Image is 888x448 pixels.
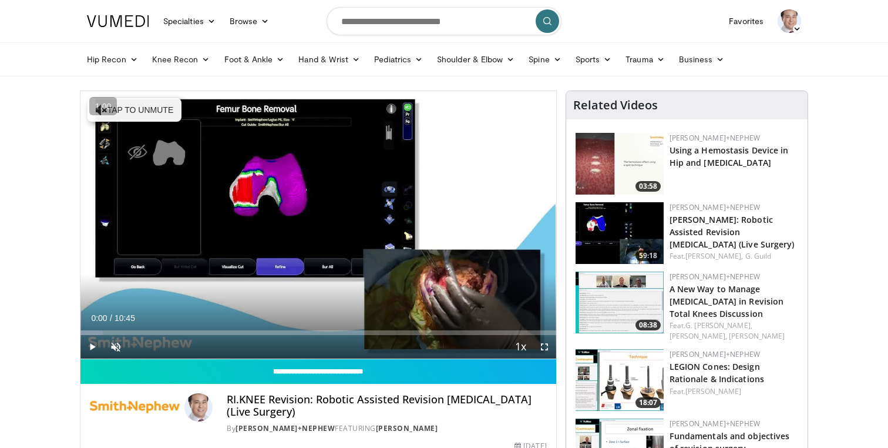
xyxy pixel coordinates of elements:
input: Search topics, interventions [327,7,561,35]
a: Pediatrics [367,48,430,71]
button: Tap to unmute [88,98,181,122]
span: 18:07 [635,397,661,408]
video-js: Video Player [80,91,556,359]
img: f1ac36de-72bc-4f22-8a0c-8892c7653b80.150x105_q85_crop-smart_upscale.jpg [576,272,664,333]
a: Browse [223,9,277,33]
img: Avatar [184,393,213,422]
a: 18:07 [576,349,664,411]
img: 2b75991a-5091-4b50-a4d4-22c94cd9efa0.150x105_q85_crop-smart_upscale.jpg [576,133,664,195]
span: 59:18 [635,250,661,261]
div: Progress Bar [80,330,556,335]
img: 2cd200ae-8112-455c-b7fe-c89cf8badadf.150x105_q85_crop-smart_upscale.jpg [576,349,664,411]
a: LEGION Cones: Design Rationale & Indications [670,361,764,385]
img: VuMedi Logo [87,15,149,27]
a: Foot & Ankle [217,48,292,71]
a: [PERSON_NAME]+Nephew [670,349,760,359]
img: Smith+Nephew [90,393,180,422]
span: / [110,313,112,323]
a: 08:38 [576,272,664,333]
a: G. Guild [745,251,772,261]
a: [PERSON_NAME]+Nephew [670,272,760,282]
a: A New Way to Manage [MEDICAL_DATA] in Revision Total Knees Discussion [670,283,784,319]
div: Feat. [670,386,798,397]
span: 08:38 [635,320,661,330]
a: 59:18 [576,202,664,264]
a: [PERSON_NAME]: Robotic Assisted Revision [MEDICAL_DATA] (Live Surgery) [670,214,795,250]
button: Fullscreen [533,335,556,359]
div: Feat. [670,251,798,262]
a: [PERSON_NAME], [685,251,743,261]
div: By FEATURING [227,423,546,434]
button: Play [80,335,104,359]
span: 03:58 [635,181,661,192]
a: Sports [569,48,619,71]
a: Business [672,48,732,71]
a: [PERSON_NAME] [376,423,438,433]
span: 10:45 [115,313,135,323]
span: 0:00 [91,313,107,323]
a: Hand & Wrist [291,48,367,71]
a: [PERSON_NAME], [670,331,727,341]
a: [PERSON_NAME]+Nephew [236,423,335,433]
h4: Related Videos [573,98,658,112]
a: Using a Hemostasis Device in Hip and [MEDICAL_DATA] [670,145,789,168]
a: [PERSON_NAME] [729,331,785,341]
a: Trauma [618,48,672,71]
div: Feat. [670,320,798,342]
h4: RI.KNEE Revision: Robotic Assisted Revision [MEDICAL_DATA] (Live Surgery) [227,393,546,419]
a: Knee Recon [145,48,217,71]
a: Hip Recon [80,48,145,71]
button: Playback Rate [509,335,533,359]
a: G. [PERSON_NAME], [685,320,752,330]
img: Avatar [778,9,801,33]
a: [PERSON_NAME]+Nephew [670,133,760,143]
button: Unmute [104,335,127,359]
a: Shoulder & Elbow [430,48,522,71]
img: c8d5acbe-e863-40b6-8d33-9781f43432b7.150x105_q85_crop-smart_upscale.jpg [576,202,664,264]
a: Spine [522,48,568,71]
a: Favorites [722,9,771,33]
a: [PERSON_NAME]+Nephew [670,202,760,212]
a: Specialties [156,9,223,33]
a: [PERSON_NAME] [685,386,741,396]
a: [PERSON_NAME]+Nephew [670,419,760,429]
a: 03:58 [576,133,664,195]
